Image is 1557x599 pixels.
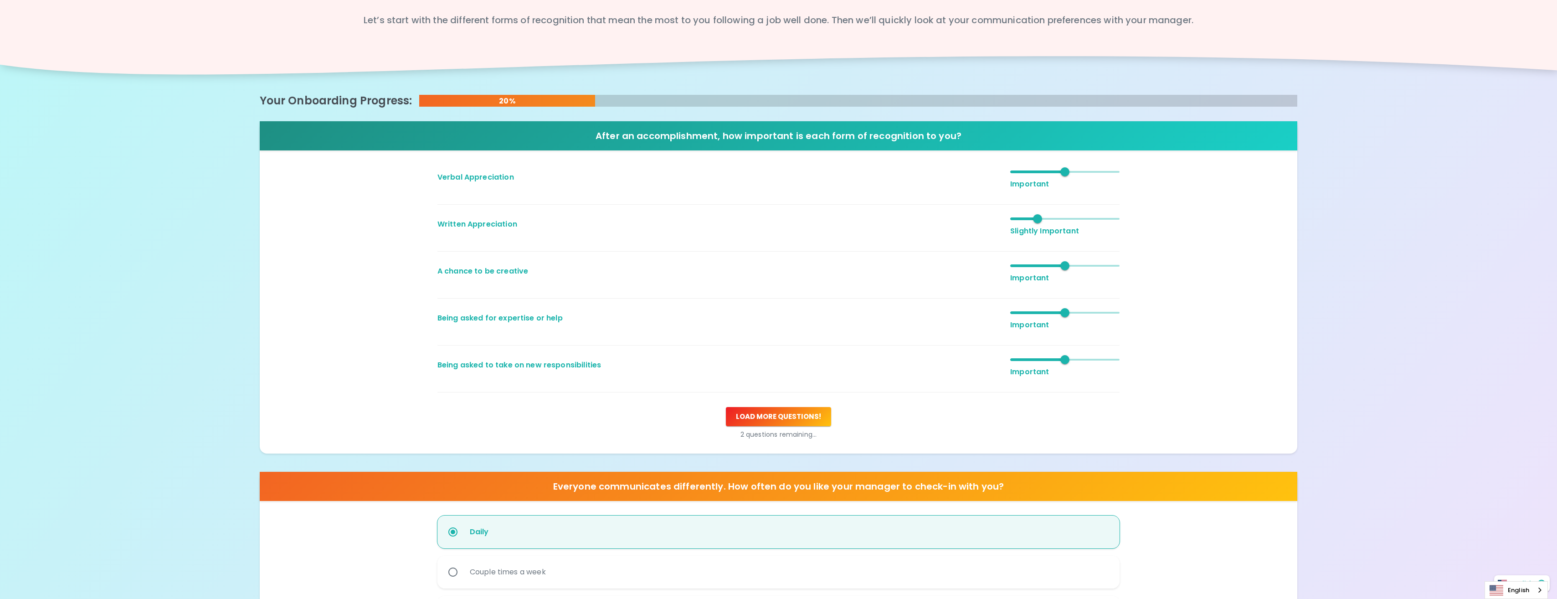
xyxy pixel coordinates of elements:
p: Important [1010,367,1120,377]
p: Slightly Important [1010,226,1120,237]
div: Daily [462,516,496,548]
div: Language [1485,581,1548,599]
aside: Language selected: English [1485,581,1548,599]
p: Important [1010,273,1120,284]
p: A chance to be creative [437,266,1003,277]
p: 2 questions remaining... [267,430,1290,439]
p: Important [1010,320,1120,330]
h5: Your Onboarding Progress: [260,93,412,108]
button: English [1494,575,1550,592]
p: Written Appreciation [437,219,1003,230]
a: English [1485,582,1547,599]
h6: Everyone communicates differently. How often do you like your manager to check-in with you? [263,479,1294,494]
p: 20% [419,96,595,107]
h6: After an accomplishment, how important is each form of recognition to you? [263,129,1294,143]
img: United States flag [1498,580,1507,587]
p: English [1511,579,1533,588]
button: Load more questions! [726,407,831,426]
p: Verbal Appreciation [437,172,1003,183]
p: Important [1010,179,1120,190]
p: Being asked to take on new responsibilities [437,360,1003,371]
p: Let’s start with the different forms of recognition that mean the most to you following a job wel... [260,13,1298,27]
p: Being asked for expertise or help [437,313,1003,324]
div: Couple times a week [462,556,553,589]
